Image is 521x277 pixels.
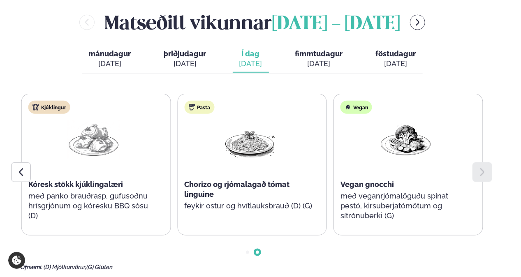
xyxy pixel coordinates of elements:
[164,59,206,69] div: [DATE]
[67,120,120,159] img: Chicken-thighs.png
[157,46,213,73] button: þriðjudagur [DATE]
[86,264,113,270] span: (G) Glúten
[369,46,423,73] button: föstudagur [DATE]
[21,264,42,270] span: Ofnæmi:
[256,251,259,254] span: Go to slide 2
[295,49,343,58] span: fimmtudagur
[188,104,195,111] img: pasta.svg
[340,101,372,114] div: Vegan
[289,46,350,73] button: fimmtudagur [DATE]
[239,59,262,69] div: [DATE]
[295,59,343,69] div: [DATE]
[32,104,39,111] img: chicken.svg
[79,15,95,30] button: menu-btn-left
[28,180,123,189] span: Kóresk stökk kjúklingalæri
[239,49,262,59] span: Í dag
[89,59,131,69] div: [DATE]
[410,15,425,30] button: menu-btn-right
[184,101,214,114] div: Pasta
[104,9,400,36] h2: Matseðill vikunnar
[376,49,416,58] span: föstudagur
[44,264,86,270] span: (D) Mjólkurvörur,
[272,15,400,33] span: [DATE] - [DATE]
[246,251,249,254] span: Go to slide 1
[8,252,25,269] a: Cookie settings
[89,49,131,58] span: mánudagur
[340,191,471,221] p: með veganrjómalöguðu spínat pestó, kirsuberjatómötum og sítrónuberki (G)
[345,104,351,111] img: Vegan.svg
[233,46,269,73] button: Í dag [DATE]
[28,191,159,221] p: með panko brauðrasp, gufusoðnu hrísgrjónum og kóresku BBQ sósu (D)
[223,120,276,159] img: Spagetti.png
[164,49,206,58] span: þriðjudagur
[376,59,416,69] div: [DATE]
[340,180,394,189] span: Vegan gnocchi
[184,201,315,211] p: feykir ostur og hvítlauksbrauð (D) (G)
[380,120,432,159] img: Vegan.png
[28,101,70,114] div: Kjúklingur
[184,180,289,199] span: Chorizo og rjómalagað tómat linguine
[82,46,138,73] button: mánudagur [DATE]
